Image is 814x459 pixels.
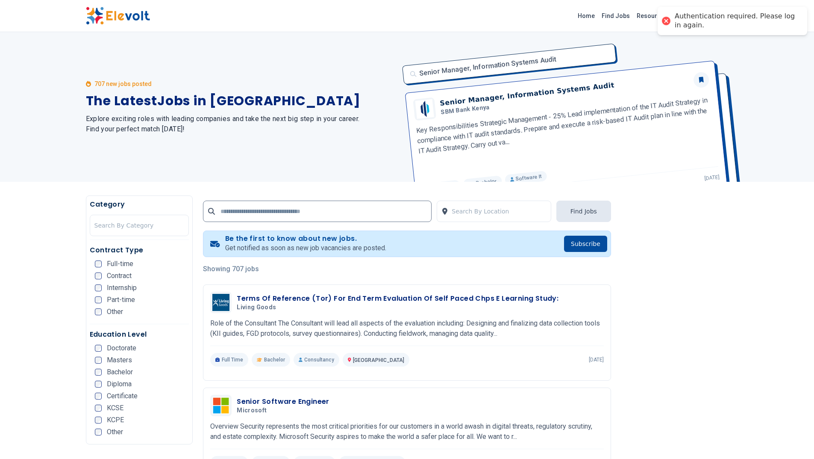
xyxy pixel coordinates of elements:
[95,272,102,279] input: Contract
[95,369,102,376] input: Bachelor
[90,329,189,340] h5: Education Level
[107,381,132,388] span: Diploma
[86,7,150,25] img: Elevolt
[94,80,152,88] p: 707 new jobs posted
[107,405,123,412] span: KCSE
[203,264,611,274] p: Showing 707 jobs
[95,429,102,435] input: Other
[210,292,604,367] a: Living GoodsTerms Of Reference (Tor) For End Term Evaluation Of Self Paced Chps E Learning Study:...
[237,407,267,415] span: Microsoft
[95,261,102,267] input: Full-time
[107,369,133,376] span: Bachelor
[210,353,248,367] p: Full Time
[95,393,102,400] input: Certificate
[107,284,137,291] span: Internship
[633,9,671,23] a: Resources
[237,397,329,407] h3: Senior Software Engineer
[212,294,229,311] img: Living Goods
[210,318,604,339] p: Role of the Consultant The Consultant will lead all aspects of the evaluation including: Designin...
[225,243,386,253] p: Get notified as soon as new job vacancies are posted.
[107,357,132,364] span: Masters
[225,234,386,243] h4: Be the first to know about new jobs.
[598,9,633,23] a: Find Jobs
[95,308,102,315] input: Other
[95,284,102,291] input: Internship
[353,357,404,363] span: [GEOGRAPHIC_DATA]
[107,429,123,435] span: Other
[264,356,285,363] span: Bachelor
[294,353,339,367] p: Consultancy
[86,114,397,134] h2: Explore exciting roles with leading companies and take the next big step in your career. Find you...
[556,201,611,222] button: Find Jobs
[107,272,132,279] span: Contract
[237,304,276,311] span: Living Goods
[90,199,189,210] h5: Category
[675,12,799,30] div: Authentication required. Please log in again.
[771,418,814,459] iframe: Chat Widget
[210,421,604,442] p: Overview Security represents the most critical priorities for our customers in a world awash in d...
[107,345,136,352] span: Doctorate
[86,93,397,109] h1: The Latest Jobs in [GEOGRAPHIC_DATA]
[107,296,135,303] span: Part-time
[95,357,102,364] input: Masters
[95,405,102,412] input: KCSE
[95,296,102,303] input: Part-time
[237,293,558,304] h3: Terms Of Reference (Tor) For End Term Evaluation Of Self Paced Chps E Learning Study:
[95,345,102,352] input: Doctorate
[564,236,607,252] button: Subscribe
[107,417,124,423] span: KCPE
[90,245,189,255] h5: Contract Type
[95,417,102,423] input: KCPE
[107,261,133,267] span: Full-time
[107,308,123,315] span: Other
[212,397,229,414] img: Microsoft
[574,9,598,23] a: Home
[95,381,102,388] input: Diploma
[107,393,138,400] span: Certificate
[589,356,604,363] p: [DATE]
